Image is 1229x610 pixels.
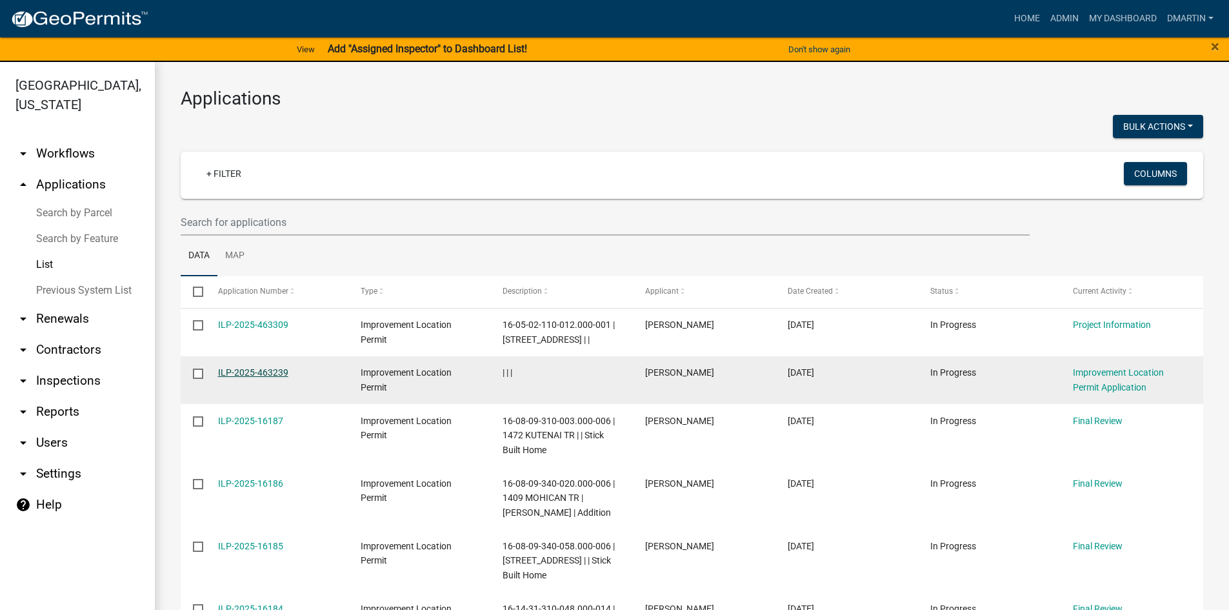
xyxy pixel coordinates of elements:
span: Improvement Location Permit [361,416,452,441]
span: 16-05-02-110-012.000-001 | 6813 N OLD US HWY 421 | | [503,320,615,345]
span: Sarah Eckert [645,541,714,551]
button: Bulk Actions [1113,115,1203,138]
strong: Add "Assigned Inspector" to Dashboard List! [328,43,527,55]
span: Current Activity [1073,287,1126,296]
datatable-header-cell: Application Number [205,276,348,307]
a: Final Review [1073,478,1123,489]
span: Sarah Eckert [645,416,714,426]
button: Columns [1124,162,1187,185]
button: Close [1211,39,1219,54]
span: 08/13/2025 [788,367,814,378]
span: In Progress [930,416,976,426]
a: Improvement Location Permit Application [1073,367,1164,392]
a: ILP-2025-463309 [218,320,288,330]
i: arrow_drop_up [15,177,31,192]
a: ILP-2025-463239 [218,367,288,378]
span: In Progress [930,320,976,330]
a: + Filter [196,162,252,185]
a: Map [217,236,252,277]
span: Debbie Martin [645,478,714,489]
span: In Progress [930,541,976,551]
span: Application Number [218,287,288,296]
span: 08/12/2025 [788,478,814,489]
input: Search for applications [181,209,1030,236]
span: Joseph W Fleener [645,320,714,330]
a: Data [181,236,217,277]
a: Final Review [1073,541,1123,551]
span: 08/12/2025 [788,541,814,551]
datatable-header-cell: Date Created [775,276,918,307]
a: Project Information [1073,320,1151,330]
i: arrow_drop_down [15,146,31,161]
span: Improvement Location Permit [361,367,452,392]
span: × [1211,37,1219,56]
span: Improvement Location Permit [361,320,452,345]
i: arrow_drop_down [15,311,31,327]
span: 16-08-09-310-003.000-006 | 1472 KUTENAI TR | | Stick Built Home [503,416,615,456]
span: 08/13/2025 [788,320,814,330]
datatable-header-cell: Type [348,276,490,307]
span: 08/13/2025 [788,416,814,426]
i: help [15,497,31,513]
i: arrow_drop_down [15,404,31,420]
span: Sarah Eckert [645,367,714,378]
a: Final Review [1073,416,1123,426]
span: Type [361,287,377,296]
span: Status [930,287,953,296]
datatable-header-cell: Current Activity [1061,276,1203,307]
h3: Applications [181,88,1203,110]
span: Date Created [788,287,833,296]
span: Improvement Location Permit [361,478,452,503]
span: 16-08-09-340-020.000-006 | 1409 MOHICAN TR | Kenneth Lumkuhl | Addition [503,478,615,518]
a: Admin [1045,6,1084,31]
a: ILP-2025-16187 [218,416,283,426]
a: My Dashboard [1084,6,1162,31]
span: 16-08-09-340-058.000-006 | 1363 SANTEE DR | | Stick Built Home [503,541,615,581]
a: ILP-2025-16185 [218,541,283,551]
span: Applicant [645,287,679,296]
datatable-header-cell: Select [181,276,205,307]
i: arrow_drop_down [15,373,31,389]
datatable-header-cell: Status [918,276,1061,307]
span: Description [503,287,542,296]
datatable-header-cell: Applicant [633,276,775,307]
a: ILP-2025-16186 [218,478,283,489]
i: arrow_drop_down [15,342,31,358]
button: Don't show again [783,39,855,60]
i: arrow_drop_down [15,466,31,482]
span: Improvement Location Permit [361,541,452,566]
span: | | | [503,367,512,378]
a: Home [1009,6,1045,31]
span: In Progress [930,478,976,489]
a: dmartin [1162,6,1219,31]
i: arrow_drop_down [15,435,31,451]
span: In Progress [930,367,976,378]
datatable-header-cell: Description [490,276,633,307]
a: View [292,39,320,60]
